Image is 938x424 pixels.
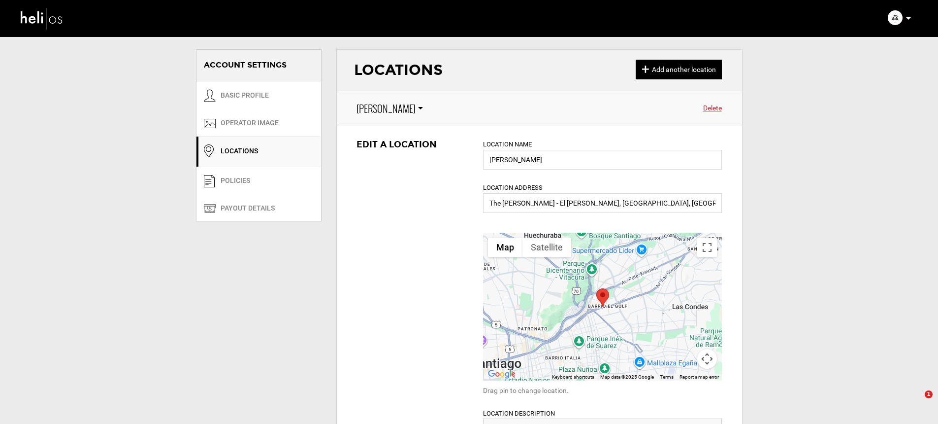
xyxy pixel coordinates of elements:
a: OPERATOR IMAGE [196,110,321,136]
a: BASIC PROFILE [196,81,321,110]
a: Report a map error [679,374,719,380]
label: Location Address [483,183,543,193]
a: Delete [703,104,722,112]
label: Location Description [483,409,555,419]
img: Google [485,368,518,381]
div: Locations [337,50,742,91]
div: Drag pin to change location. [483,386,722,395]
button: Toggle fullscreen view [697,238,717,257]
a: POLICIES [196,167,321,195]
div: Edit a Location [356,139,469,151]
input: Location Address [483,193,722,213]
span: [PERSON_NAME] [356,102,416,116]
img: heli-logo [20,5,64,32]
span: Map data ©2025 Google [600,374,654,380]
button: Keyboard shortcuts [552,374,594,381]
a: Terms (opens in new tab) [660,374,674,380]
button: Show street map [488,238,522,257]
a: Add another location [636,60,722,79]
a: Open this area in Google Maps (opens a new window) [485,368,518,381]
span: ACCOUNT SETTINGS [204,60,287,70]
img: operator-img.svg [204,119,216,128]
img: police.svg [204,175,215,187]
img: bank.svg [204,204,216,213]
iframe: Intercom live chat [905,390,928,414]
span: Select box activate [356,99,590,118]
a: Locations [196,136,321,167]
label: Location Name [483,140,532,149]
img: img_c431877edc821bcc903041a4fc284794.png [888,10,903,25]
img: user-icon.png [204,89,216,102]
span: 1 [925,390,933,398]
a: PAYOUT DETAILS [196,195,321,221]
button: Map camera controls [697,349,717,369]
button: Show satellite imagery [522,238,571,257]
input: Location Name [483,150,722,170]
span: + [642,63,649,76]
